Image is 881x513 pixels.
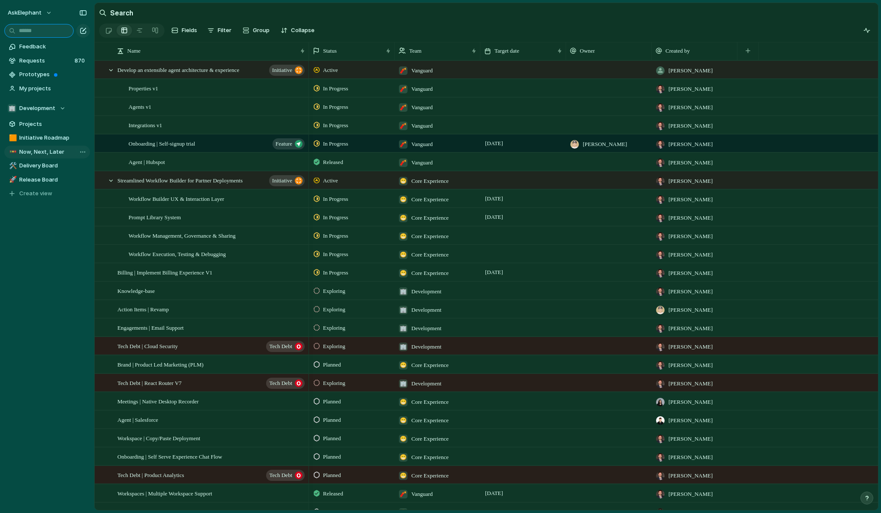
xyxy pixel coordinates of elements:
[117,341,178,351] span: Tech Debt | Cloud Security
[399,416,408,425] div: 😁
[129,230,236,240] span: Workflow Management, Governance & Sharing
[117,267,213,277] span: Billing | Implement Billing Experience V1
[399,324,408,333] div: 🏢
[19,161,87,170] span: Delivery Board
[668,140,713,149] span: [PERSON_NAME]
[411,195,449,204] span: Core Experience
[323,379,345,388] span: Exploring
[668,158,713,167] span: [PERSON_NAME]
[266,378,305,389] button: Tech Debt
[668,251,713,259] span: [PERSON_NAME]
[399,251,408,259] div: 😁
[411,287,441,296] span: Development
[399,398,408,406] div: 😁
[668,66,713,75] span: [PERSON_NAME]
[4,159,90,172] a: 🛠️Delivery Board
[129,120,162,130] span: Integrations v1
[494,47,519,55] span: Target date
[483,138,505,149] span: [DATE]
[19,84,87,93] span: My projects
[399,306,408,314] div: 🏢
[323,453,341,461] span: Planned
[411,158,433,167] span: Vanguard
[411,416,449,425] span: Core Experience
[8,176,16,184] button: 🚀
[9,147,15,157] div: 🚥
[668,103,713,112] span: [PERSON_NAME]
[323,434,341,443] span: Planned
[269,65,305,76] button: initiative
[668,398,713,406] span: [PERSON_NAME]
[110,8,133,18] h2: Search
[483,267,505,277] span: [DATE]
[117,304,169,314] span: Action Items | Revamp
[117,286,155,295] span: Knowledge-base
[117,65,239,75] span: Develop an extensible agent architecture & experience
[668,471,713,480] span: [PERSON_NAME]
[19,189,52,198] span: Create view
[411,306,441,314] span: Development
[668,195,713,204] span: [PERSON_NAME]
[323,342,345,351] span: Exploring
[411,398,449,406] span: Core Experience
[668,287,713,296] span: [PERSON_NAME]
[129,249,226,259] span: Workflow Execution, Testing & Debugging
[117,415,158,424] span: Agent | Salesforce
[4,40,90,53] a: Feedback
[668,361,713,370] span: [PERSON_NAME]
[323,416,341,424] span: Planned
[411,490,433,498] span: Vanguard
[323,268,348,277] span: In Progress
[399,343,408,351] div: 🏢
[323,195,348,203] span: In Progress
[668,416,713,425] span: [PERSON_NAME]
[668,177,713,185] span: [PERSON_NAME]
[399,490,408,498] div: 🧨
[117,451,222,461] span: Onboarding | Self Serve Experience Chat Flow
[411,140,433,149] span: Vanguard
[269,175,305,186] button: initiative
[411,214,449,222] span: Core Experience
[323,489,343,498] span: Released
[323,103,348,111] span: In Progress
[323,176,338,185] span: Active
[19,70,87,79] span: Prototypes
[411,343,441,351] span: Development
[411,379,441,388] span: Development
[19,120,87,128] span: Projects
[8,148,16,156] button: 🚥
[204,24,235,37] button: Filter
[4,68,90,81] a: Prototypes
[238,24,274,37] button: Group
[483,488,505,498] span: [DATE]
[127,47,141,55] span: Name
[399,287,408,296] div: 🏢
[272,175,292,187] span: initiative
[411,361,449,370] span: Core Experience
[323,84,348,93] span: In Progress
[168,24,201,37] button: Fields
[411,122,433,130] span: Vanguard
[8,104,16,113] div: 🏢
[4,6,57,20] button: AskElephant
[668,379,713,388] span: [PERSON_NAME]
[668,306,713,314] span: [PERSON_NAME]
[399,379,408,388] div: 🏢
[411,85,433,93] span: Vanguard
[668,490,713,498] span: [PERSON_NAME]
[8,134,16,142] button: 🟧
[323,66,338,75] span: Active
[399,122,408,130] div: 🧨
[19,42,87,51] span: Feedback
[4,54,90,67] a: Requests870
[8,9,42,17] span: AskElephant
[4,187,90,200] button: Create view
[580,47,595,55] span: Owner
[411,103,433,112] span: Vanguard
[665,47,690,55] span: Created by
[323,121,348,130] span: In Progress
[399,361,408,370] div: 😁
[323,287,345,295] span: Exploring
[117,175,243,185] span: Streamlined Workflow Builder for Partner Deployments
[19,104,55,113] span: Development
